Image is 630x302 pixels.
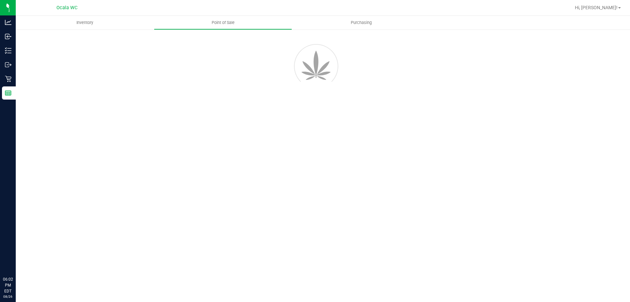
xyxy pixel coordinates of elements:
[5,19,11,26] inline-svg: Analytics
[292,16,430,30] a: Purchasing
[5,76,11,82] inline-svg: Retail
[5,47,11,54] inline-svg: Inventory
[16,16,154,30] a: Inventory
[3,294,13,299] p: 08/26
[68,20,102,26] span: Inventory
[342,20,381,26] span: Purchasing
[3,276,13,294] p: 06:02 PM EDT
[5,90,11,96] inline-svg: Reports
[575,5,618,10] span: Hi, [PERSON_NAME]!
[5,61,11,68] inline-svg: Outbound
[56,5,77,11] span: Ocala WC
[154,16,292,30] a: Point of Sale
[203,20,243,26] span: Point of Sale
[5,33,11,40] inline-svg: Inbound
